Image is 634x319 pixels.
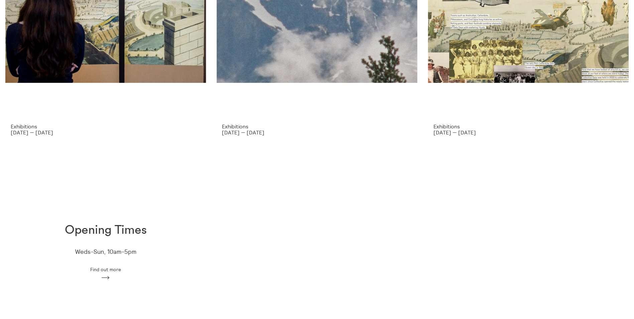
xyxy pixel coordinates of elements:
[75,248,136,255] p: Weds-Sun, 10am-5pm
[433,123,623,129] p: Exhibitions
[222,123,412,129] p: Exhibitions
[11,129,201,135] p: [DATE] — [DATE]
[222,129,412,135] p: [DATE] — [DATE]
[433,129,623,135] p: [DATE] — [DATE]
[90,267,121,272] span: Find out more
[11,123,201,129] p: Exhibitions
[65,223,147,237] h1: Opening Times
